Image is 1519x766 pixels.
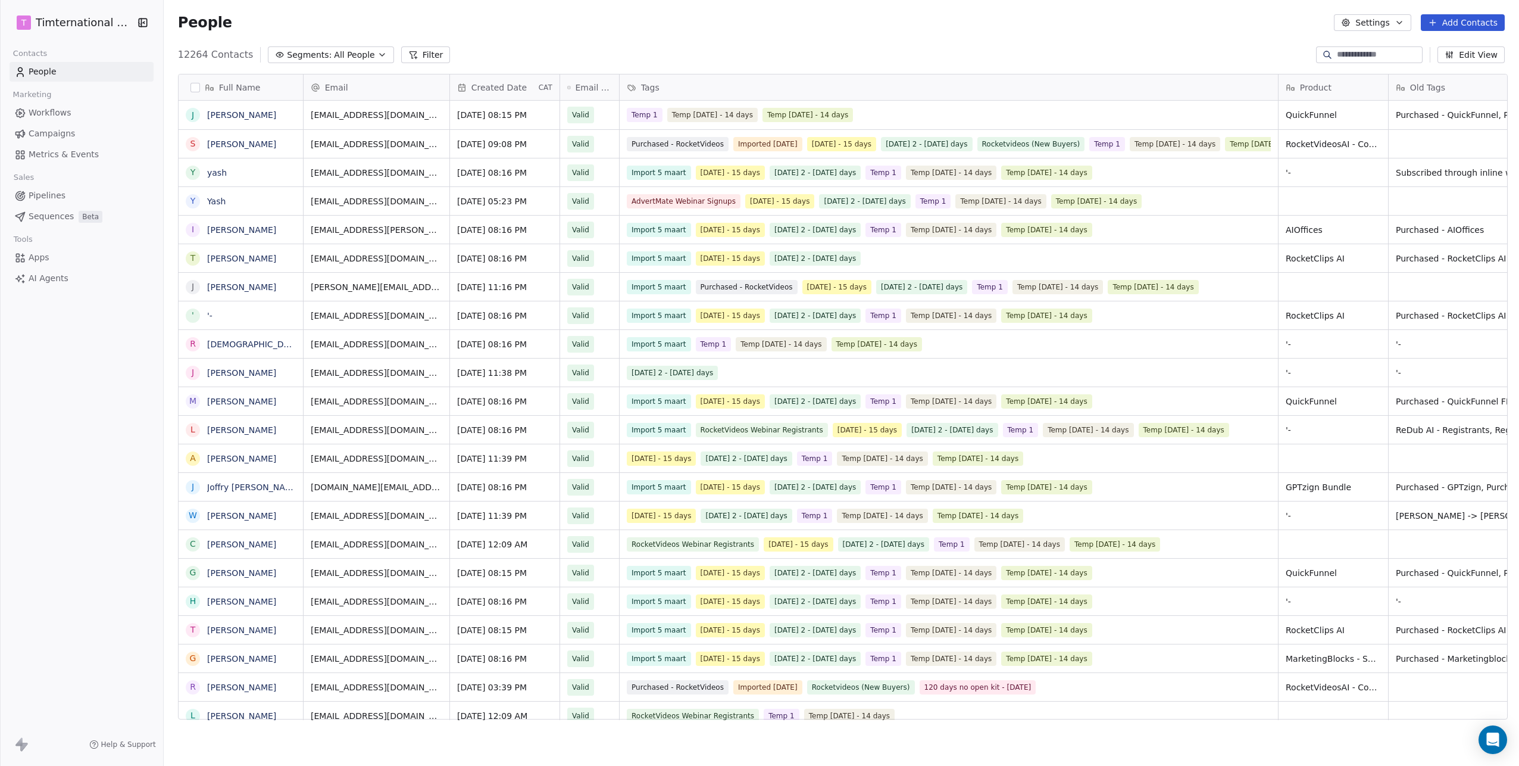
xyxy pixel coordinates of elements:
span: '- [1286,424,1381,436]
span: Temp 1 [1002,423,1038,437]
span: Temp 1 [1089,137,1125,151]
span: Email [325,82,348,94]
div: W [189,509,197,522]
span: Valid [572,481,589,493]
span: Valid [572,310,589,322]
span: [DATE] - 15 days [695,166,764,180]
span: Temp [DATE] - 14 days [831,337,921,351]
span: [DATE] - 15 days [695,394,764,409]
span: [DATE] 2 - [DATE] days [881,137,972,151]
span: Valid [572,367,589,379]
span: Temp [DATE] - 14 days [762,108,853,122]
span: Beta [79,211,102,223]
span: Import 5 maart [627,566,691,580]
span: Temp [DATE] - 14 days [1108,280,1198,294]
span: People [29,66,57,78]
span: Temp [DATE] - 14 days [1001,623,1092,637]
div: H [190,595,196,608]
span: AI Agents [29,272,68,285]
span: Import 5 maart [627,394,691,409]
a: Workflows [10,103,154,123]
span: [EMAIL_ADDRESS][DOMAIN_NAME] [311,367,442,379]
span: AdvertMate Webinar Signups [627,194,740,208]
span: [DATE] - 15 days [832,423,901,437]
div: y [190,166,195,179]
span: Valid [572,596,589,608]
span: 120 days no open kit - [DATE] [919,680,1036,695]
span: [DATE] 08:16 PM [457,167,552,179]
span: Purchased - RocketVideos [695,280,797,294]
span: Valid [572,510,589,522]
span: [DATE] 2 - [DATE] days [770,566,861,580]
span: Import 5 maart [627,337,691,351]
div: R [190,338,196,350]
span: Temp 1 [865,166,901,180]
span: [DATE] 11:38 PM [457,367,552,379]
span: [DATE] - 15 days [695,480,764,494]
div: G [189,652,196,665]
button: Add Contacts [1421,14,1505,31]
span: Valid [572,453,589,465]
span: Valid [572,224,589,236]
span: Valid [572,567,589,579]
span: Timternational B.V. [36,15,133,30]
span: Temp [DATE] - 14 days [906,480,996,494]
span: Temp [DATE] - 14 days [906,394,996,409]
span: [DATE] 2 - [DATE] days [770,223,861,237]
span: QuickFunnel [1286,396,1381,407]
a: [PERSON_NAME] [207,254,276,263]
a: [PERSON_NAME] [207,597,276,606]
a: [PERSON_NAME] [207,454,276,463]
div: Product [1279,74,1388,100]
span: [DATE] - 15 days [695,251,764,266]
span: Temp [DATE] - 14 days [906,652,996,666]
span: Temp 1 [627,108,662,122]
span: Temp [DATE] - 14 days [1001,480,1092,494]
span: [DATE] 2 - [DATE] days [770,652,861,666]
span: All People [334,49,374,61]
div: Full Name [179,74,303,100]
span: Temp 1 [797,509,833,523]
span: Valid [572,653,589,665]
span: Valid [572,396,589,407]
div: l [190,424,195,436]
span: [DATE] 2 - [DATE] days [770,251,861,266]
span: Temp [DATE] - 14 days [1043,423,1133,437]
a: AI Agents [10,269,154,288]
span: [DATE] 2 - [DATE] days [837,537,929,552]
span: Temp [DATE] - 14 days [906,166,996,180]
div: J [192,481,194,493]
span: Temp 1 [797,451,833,466]
div: S [190,138,195,150]
span: Temp [DATE] - 14 days [837,509,927,523]
span: [EMAIL_ADDRESS][DOMAIN_NAME] [311,538,442,550]
div: Tags [620,74,1278,100]
div: Email Verification Status [560,74,619,100]
span: RocketVideos Webinar Registrants [695,423,827,437]
a: [PERSON_NAME] [207,511,276,521]
div: I [192,223,194,236]
span: QuickFunnel [1286,109,1381,121]
span: Rocketvideos (New Buyers) [977,137,1084,151]
div: grid [179,101,304,720]
span: Temp 1 [865,566,901,580]
span: Temp 1 [695,337,731,351]
a: Metrics & Events [10,145,154,164]
span: [DATE] 08:16 PM [457,481,552,493]
span: [DATE] 08:16 PM [457,653,552,665]
div: Y [190,195,195,207]
span: [DATE] - 15 days [627,451,696,466]
span: RocketClips AI [1286,253,1381,264]
span: [DATE] - 15 days [695,566,764,580]
div: Created DateCAT [450,74,560,100]
span: [EMAIL_ADDRESS][DOMAIN_NAME] [311,567,442,579]
span: [EMAIL_ADDRESS][DOMAIN_NAME] [311,396,442,407]
span: Temp [DATE] - 14 days [736,337,826,351]
span: [EMAIL_ADDRESS][DOMAIN_NAME] [311,253,442,264]
span: Import 5 maart [627,251,691,266]
span: Temp 1 [865,223,901,237]
div: ' [192,309,194,322]
button: Settings [1334,14,1411,31]
a: [PERSON_NAME] [207,139,276,149]
span: [DATE] 08:16 PM [457,224,552,236]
